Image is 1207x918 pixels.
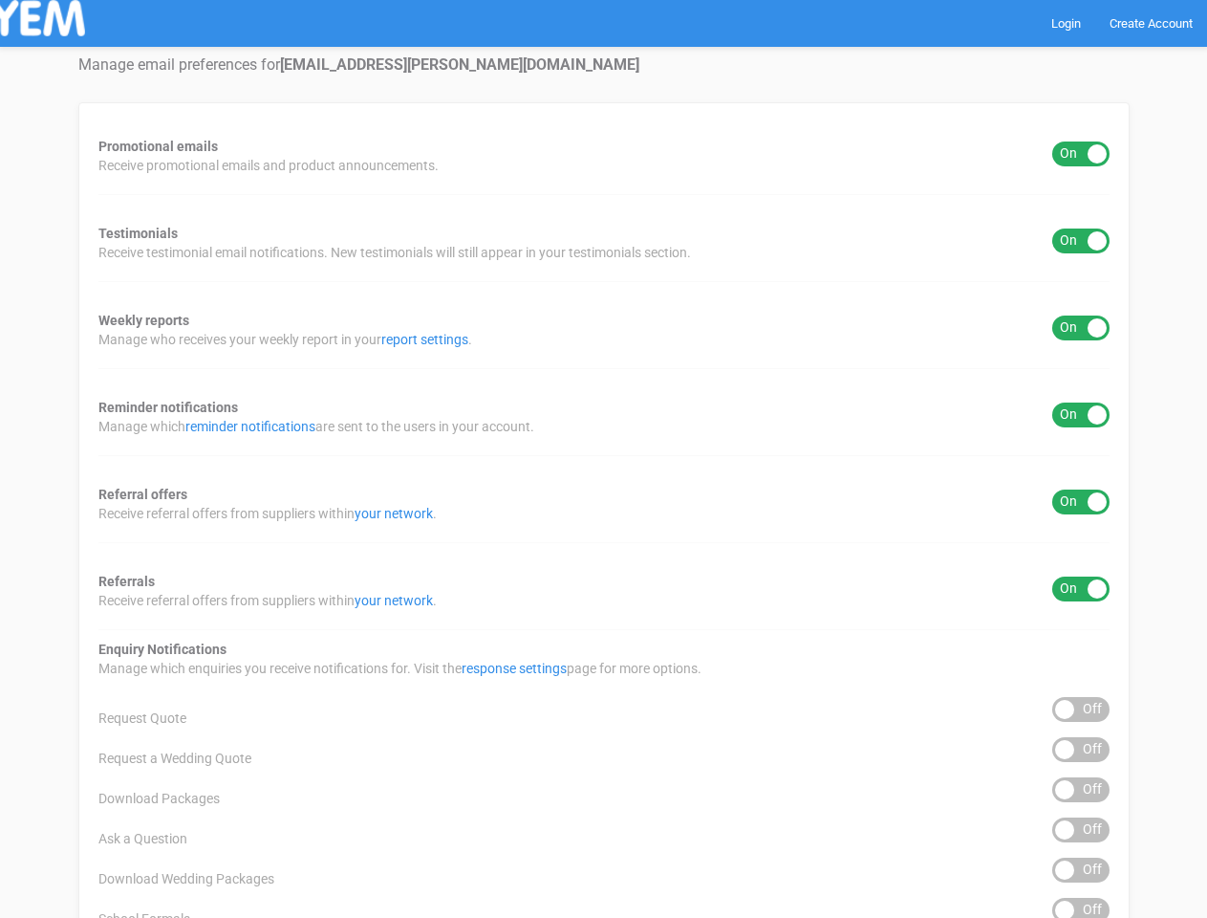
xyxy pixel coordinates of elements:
[78,56,1130,74] h4: Manage email preferences for
[98,709,186,728] span: Request Quote
[98,591,437,610] span: Receive referral offers from suppliers within .
[98,642,226,657] strong: Enquiry Notifications
[462,661,567,676] a: response settings
[98,659,701,678] span: Manage which enquiries you receive notifications for. Visit the page for more options.
[98,243,691,262] span: Receive testimonial email notifications. New testimonials will still appear in your testimonials ...
[98,574,155,589] strong: Referrals
[355,506,433,521] a: your network
[98,313,189,328] strong: Weekly reports
[98,226,178,241] strong: Testimonials
[98,504,437,523] span: Receive referral offers from suppliers within .
[185,419,315,434] a: reminder notifications
[98,156,439,175] span: Receive promotional emails and product announcements.
[98,400,238,415] strong: Reminder notifications
[98,487,187,502] strong: Referral offers
[280,55,639,74] strong: [EMAIL_ADDRESS][PERSON_NAME][DOMAIN_NAME]
[98,829,187,848] span: Ask a Question
[98,789,220,808] span: Download Packages
[381,332,468,347] a: report settings
[98,417,534,436] span: Manage which are sent to the users in your account.
[355,593,433,608] a: your network
[98,330,472,349] span: Manage who receives your weekly report in your .
[98,749,251,768] span: Request a Wedding Quote
[98,139,218,154] strong: Promotional emails
[98,869,274,888] span: Download Wedding Packages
